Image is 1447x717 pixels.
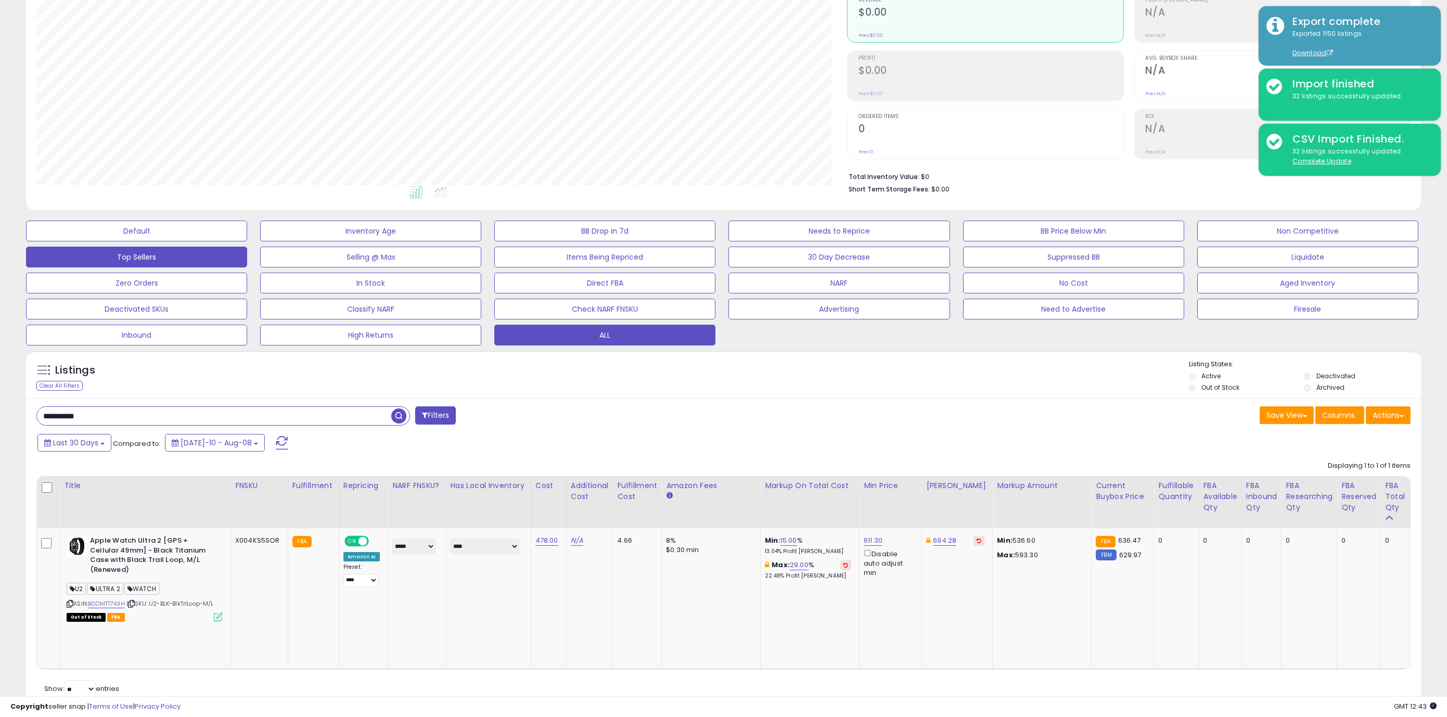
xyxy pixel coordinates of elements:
button: Save View [1260,406,1314,424]
i: Revert to store-level Max Markup [843,562,848,568]
button: Items Being Repriced [494,247,715,267]
span: U2 [67,583,86,595]
div: Export complete [1285,14,1433,29]
div: FBA Reserved Qty [1341,480,1376,513]
div: 0 [1341,536,1373,545]
button: Inbound [26,325,247,345]
button: Top Sellers [26,247,247,267]
button: Filters [415,406,456,425]
div: NARF FNSKU? [392,480,441,491]
button: Inventory Age [260,221,481,241]
button: Columns [1315,406,1364,424]
button: NARF [728,273,950,293]
p: 22.48% Profit [PERSON_NAME] [765,572,851,580]
small: Prev: N/A [1146,149,1166,155]
i: Revert to store-level Dynamic Max Price [977,538,981,543]
div: FBA Researching Qty [1286,480,1333,513]
button: Need to Advertise [963,299,1184,319]
div: FNSKU [235,480,284,491]
strong: Min: [997,535,1013,545]
div: Disable auto adjust min [864,548,914,578]
button: Default [26,221,247,241]
span: 636.47 [1118,535,1141,545]
div: Current Buybox Price [1096,480,1149,502]
span: ROI [1146,114,1410,120]
div: Preset: [343,564,380,587]
img: 41PRlIHiYsL._SL40_.jpg [67,536,87,557]
th: CSV column name: cust_attr_2_Has Local Inventory [446,476,531,528]
div: 0 [1158,536,1190,545]
button: Liquidate [1197,247,1418,267]
button: In Stock [260,273,481,293]
div: seller snap | | [10,702,181,712]
span: Avg. Buybox Share [1146,56,1410,61]
b: Short Term Storage Fees: [849,185,930,194]
a: B0DMTT743H [88,599,125,608]
div: Additional Cost [571,480,609,502]
button: No Cost [963,273,1184,293]
div: Import finished [1285,76,1433,92]
div: % [765,536,851,555]
h5: Listings [55,363,95,378]
button: Last 30 Days [37,434,111,452]
span: ON [345,537,358,546]
button: Non Competitive [1197,221,1418,241]
p: Listing States: [1189,360,1421,369]
label: Active [1201,372,1221,380]
strong: Max: [997,550,1015,560]
span: Columns [1322,410,1355,420]
div: Title [64,480,226,491]
th: CSV column name: cust_attr_4_NARF FNSKU? [388,476,446,528]
button: Zero Orders [26,273,247,293]
h2: 0 [859,123,1123,137]
span: Compared to: [113,439,161,449]
div: [PERSON_NAME] [926,480,988,491]
div: 0 [1246,536,1274,545]
div: Markup Amount [997,480,1087,491]
a: 611.30 [864,535,882,546]
button: Suppressed BB [963,247,1184,267]
a: 694.28 [933,535,956,546]
h2: N/A [1146,123,1410,137]
button: Direct FBA [494,273,715,293]
div: 0 [1203,536,1234,545]
div: $0.30 min [666,545,752,555]
span: OFF [367,537,384,546]
div: FBA inbound Qty [1246,480,1277,513]
div: 4.66 [617,536,654,545]
h2: N/A [1146,65,1410,79]
button: Actions [1366,406,1411,424]
strong: Copyright [10,701,48,711]
div: Min Price [864,480,917,491]
span: Ordered Items [859,114,1123,120]
div: Cost [535,480,562,491]
div: Amazon Fees [666,480,756,491]
span: [DATE]-10 - Aug-08 [181,438,252,448]
label: Deactivated [1316,372,1355,380]
small: Prev: $0.00 [859,91,883,97]
span: | SKU: U2-BLK-BlkTrlLoop-M/L [126,599,214,608]
button: Aged Inventory [1197,273,1418,293]
div: X004KS5SOR [235,536,280,545]
b: Apple Watch Ultra 2 [GPS + Cellular 49mm] - Black Titanium Case with Black Trail Loop, M/L (Renewed) [90,536,216,577]
button: Firesale [1197,299,1418,319]
button: Classify NARF [260,299,481,319]
span: $0.00 [931,184,950,194]
b: Total Inventory Value: [849,172,919,181]
span: Last 30 Days [53,438,98,448]
button: BB Price Below Min [963,221,1184,241]
small: FBA [292,536,312,547]
a: Download [1292,48,1333,57]
small: Prev: $0.00 [859,32,883,39]
span: WATCH [124,583,160,595]
h2: $0.00 [859,6,1123,20]
u: Complete Update [1292,157,1351,165]
button: [DATE]-10 - Aug-08 [165,434,265,452]
small: Prev: N/A [1146,91,1166,97]
i: This overrides the store level max markup for this listing [765,561,769,568]
div: Fulfillment Cost [617,480,657,502]
div: Clear All Filters [36,381,83,391]
span: FBA [107,613,125,622]
p: 536.60 [997,536,1083,545]
div: Has Local Inventory [451,480,527,491]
